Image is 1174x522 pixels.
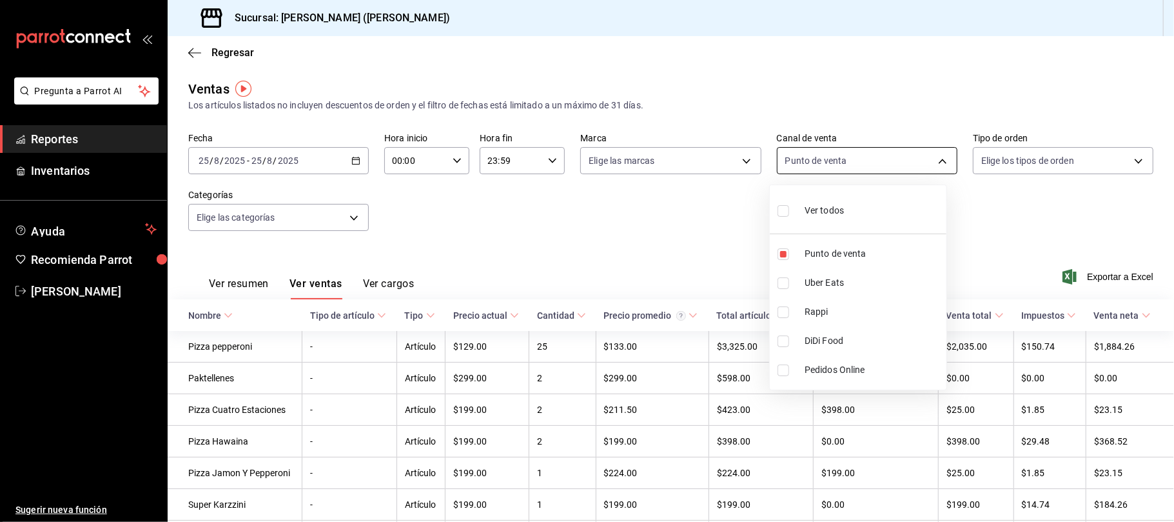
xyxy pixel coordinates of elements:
img: Tooltip marker [235,81,251,97]
span: Uber Eats [805,276,941,290]
span: Ver todos [805,204,844,217]
span: Pedidos Online [805,363,941,377]
span: DiDi Food [805,334,941,348]
span: Punto de venta [805,247,941,261]
span: Rappi [805,305,941,319]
